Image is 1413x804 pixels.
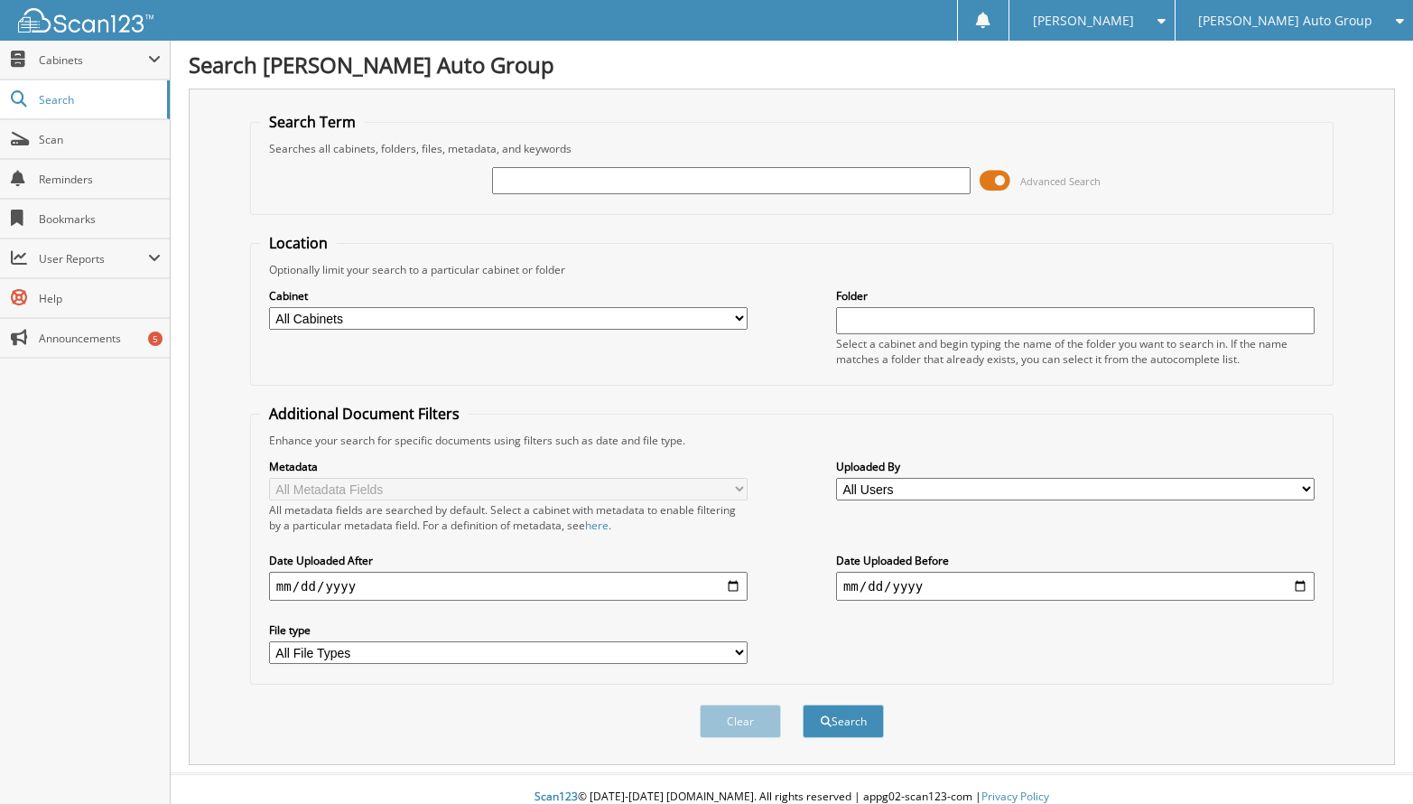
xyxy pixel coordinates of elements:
[269,553,748,568] label: Date Uploaded After
[1323,717,1413,804] iframe: Chat Widget
[836,572,1315,601] input: end
[836,459,1315,474] label: Uploaded By
[39,251,148,266] span: User Reports
[39,132,161,147] span: Scan
[836,336,1315,367] div: Select a cabinet and begin typing the name of the folder you want to search in. If the name match...
[269,572,748,601] input: start
[803,705,884,738] button: Search
[260,433,1324,448] div: Enhance your search for specific documents using filters such as date and file type.
[1020,174,1101,188] span: Advanced Search
[836,553,1315,568] label: Date Uploaded Before
[1033,15,1134,26] span: [PERSON_NAME]
[260,141,1324,156] div: Searches all cabinets, folders, files, metadata, and keywords
[39,92,158,108] span: Search
[18,8,153,33] img: scan123-logo-white.svg
[260,233,337,253] legend: Location
[269,622,748,638] label: File type
[981,789,1049,804] a: Privacy Policy
[269,459,748,474] label: Metadata
[535,789,578,804] span: Scan123
[836,288,1315,304] label: Folder
[39,211,161,227] span: Bookmarks
[269,288,748,304] label: Cabinet
[39,291,161,306] span: Help
[260,262,1324,277] div: Optionally limit your search to a particular cabinet or folder
[1198,15,1372,26] span: [PERSON_NAME] Auto Group
[700,705,781,738] button: Clear
[189,50,1395,79] h1: Search [PERSON_NAME] Auto Group
[39,172,161,187] span: Reminders
[39,331,161,346] span: Announcements
[260,112,365,132] legend: Search Term
[39,52,148,68] span: Cabinets
[585,518,609,533] a: here
[269,502,748,533] div: All metadata fields are searched by default. Select a cabinet with metadata to enable filtering b...
[148,332,163,346] div: 5
[260,404,469,424] legend: Additional Document Filters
